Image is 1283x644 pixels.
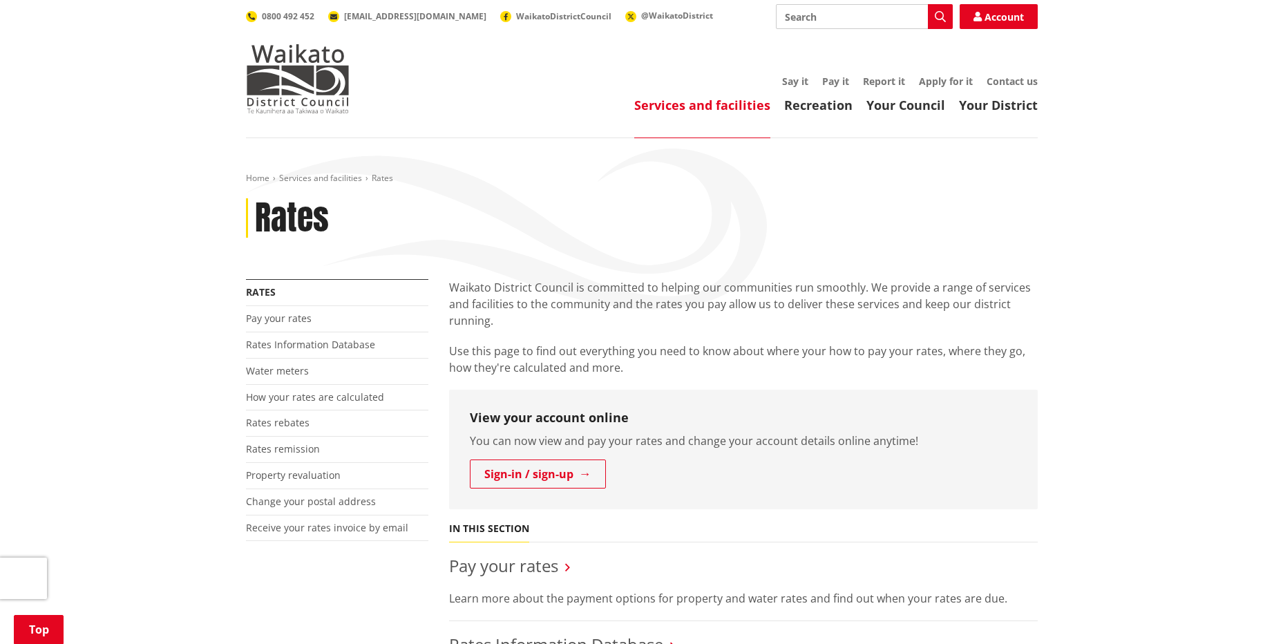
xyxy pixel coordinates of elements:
[344,10,486,22] span: [EMAIL_ADDRESS][DOMAIN_NAME]
[246,312,312,325] a: Pay your rates
[784,97,853,113] a: Recreation
[634,97,770,113] a: Services and facilities
[262,10,314,22] span: 0800 492 452
[246,172,269,184] a: Home
[641,10,713,21] span: @WaikatoDistrict
[782,75,808,88] a: Say it
[625,10,713,21] a: @WaikatoDistrict
[959,97,1038,113] a: Your District
[328,10,486,22] a: [EMAIL_ADDRESS][DOMAIN_NAME]
[246,338,375,351] a: Rates Information Database
[449,343,1038,376] p: Use this page to find out everything you need to know about where your how to pay your rates, whe...
[470,433,1017,449] p: You can now view and pay your rates and change your account details online anytime!
[246,521,408,534] a: Receive your rates invoice by email
[246,10,314,22] a: 0800 492 452
[863,75,905,88] a: Report it
[246,468,341,482] a: Property revaluation
[960,4,1038,29] a: Account
[987,75,1038,88] a: Contact us
[246,442,320,455] a: Rates remission
[449,590,1038,607] p: Learn more about the payment options for property and water rates and find out when your rates ar...
[372,172,393,184] span: Rates
[449,554,558,577] a: Pay your rates
[776,4,953,29] input: Search input
[255,198,329,238] h1: Rates
[14,615,64,644] a: Top
[516,10,611,22] span: WaikatoDistrictCouncil
[919,75,973,88] a: Apply for it
[246,390,384,404] a: How your rates are calculated
[246,495,376,508] a: Change your postal address
[246,173,1038,184] nav: breadcrumb
[470,410,1017,426] h3: View your account online
[449,523,529,535] h5: In this section
[822,75,849,88] a: Pay it
[246,285,276,299] a: Rates
[246,364,309,377] a: Water meters
[866,97,945,113] a: Your Council
[279,172,362,184] a: Services and facilities
[449,279,1038,329] p: Waikato District Council is committed to helping our communities run smoothly. We provide a range...
[246,44,350,113] img: Waikato District Council - Te Kaunihera aa Takiwaa o Waikato
[470,460,606,489] a: Sign-in / sign-up
[500,10,611,22] a: WaikatoDistrictCouncil
[246,416,310,429] a: Rates rebates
